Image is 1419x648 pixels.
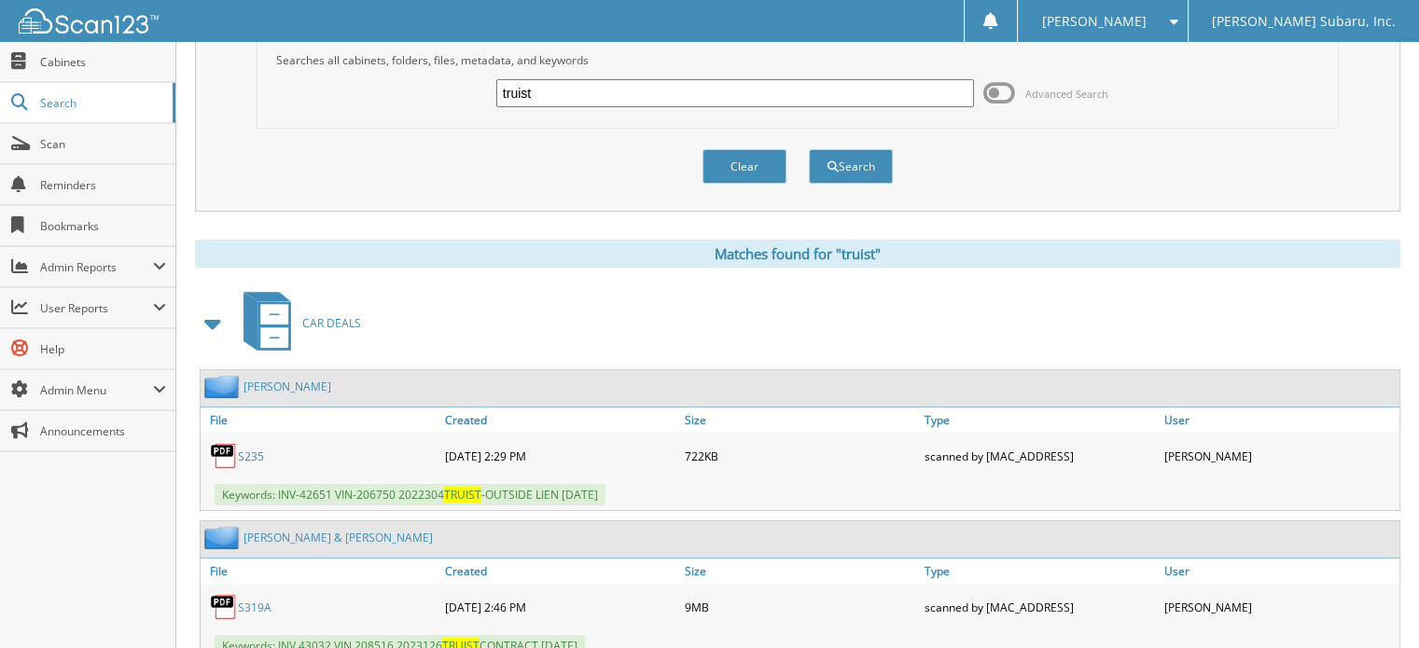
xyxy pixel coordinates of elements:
a: S235 [238,448,264,464]
span: User Reports [40,300,153,316]
a: File [201,407,440,433]
div: [PERSON_NAME] [1160,437,1399,475]
img: scan123-logo-white.svg [19,8,159,34]
a: Type [920,407,1160,433]
span: Announcements [40,423,166,439]
span: Admin Menu [40,382,153,398]
button: Search [809,149,893,184]
span: [PERSON_NAME] Subaru, Inc. [1212,16,1396,27]
div: 9MB [680,588,920,626]
a: [PERSON_NAME] & [PERSON_NAME] [243,530,433,545]
a: [PERSON_NAME] [243,379,331,394]
a: Created [440,558,680,584]
a: Type [920,558,1160,584]
div: 722KB [680,437,920,475]
span: Keywords: INV-42651 VIN-206750 2022304 -OUTSIDE LIEN [DATE] [215,484,605,505]
img: PDF.png [210,593,238,621]
img: PDF.png [210,442,238,470]
div: scanned by [MAC_ADDRESS] [920,588,1160,626]
span: TRUIST [444,487,481,503]
img: folder2.png [204,526,243,549]
span: Admin Reports [40,259,153,275]
iframe: Chat Widget [1326,558,1419,648]
button: Clear [703,149,786,184]
div: [DATE] 2:46 PM [440,588,680,626]
span: [PERSON_NAME] [1041,16,1146,27]
span: CAR DEALS [302,315,361,331]
span: Advanced Search [1025,87,1108,101]
a: File [201,558,440,584]
div: Searches all cabinets, folders, files, metadata, and keywords [267,52,1329,68]
a: CAR DEALS [232,286,361,360]
span: Scan [40,136,166,152]
span: Reminders [40,177,166,193]
div: scanned by [MAC_ADDRESS] [920,437,1160,475]
a: Created [440,407,680,433]
a: Size [680,558,920,584]
a: Size [680,407,920,433]
span: Help [40,341,166,357]
a: S319A [238,600,271,615]
img: folder2.png [204,375,243,398]
span: Bookmarks [40,218,166,234]
div: [DATE] 2:29 PM [440,437,680,475]
a: User [1160,558,1399,584]
a: User [1160,407,1399,433]
span: Search [40,95,163,111]
div: [PERSON_NAME] [1160,588,1399,626]
span: Cabinets [40,54,166,70]
div: Matches found for "truist" [195,240,1400,268]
